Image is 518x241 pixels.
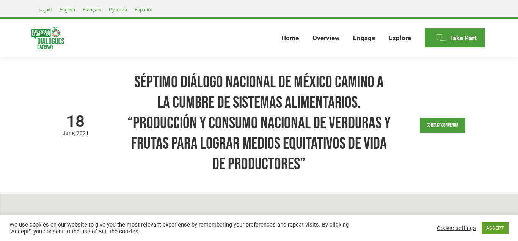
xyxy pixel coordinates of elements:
img: Food Systems Summit Dialogues [31,27,64,49]
img: Menu icon [435,32,447,44]
span: Engage [353,34,375,42]
a: ACCEPT [482,222,509,234]
span: Take Part [449,34,477,42]
span: Français [83,7,101,13]
div: We use cookies on our website to give you the most relevant experience by remembering your prefer... [9,221,359,235]
span: Русский [109,7,127,13]
a: Русский [105,5,131,14]
span: Overview [312,34,339,42]
span: Español [135,7,152,13]
span: Explore [389,34,411,42]
a: Contact Convenor [420,118,465,133]
span: June [63,130,77,136]
a: English [56,5,79,14]
a: العربية [35,5,56,14]
span: 2021 [77,130,89,136]
span: Home [281,34,299,42]
span: 18 [31,113,119,129]
span: العربية [38,7,52,13]
a: Español [131,5,155,14]
a: Français [79,5,105,14]
span: English [60,7,75,13]
a: Cookie settings [437,225,476,232]
h1: Séptimo Diálogo Nacional de México Camino a la Cumbre de Sistemas Alimentarios. “Producción y con... [127,72,391,175]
